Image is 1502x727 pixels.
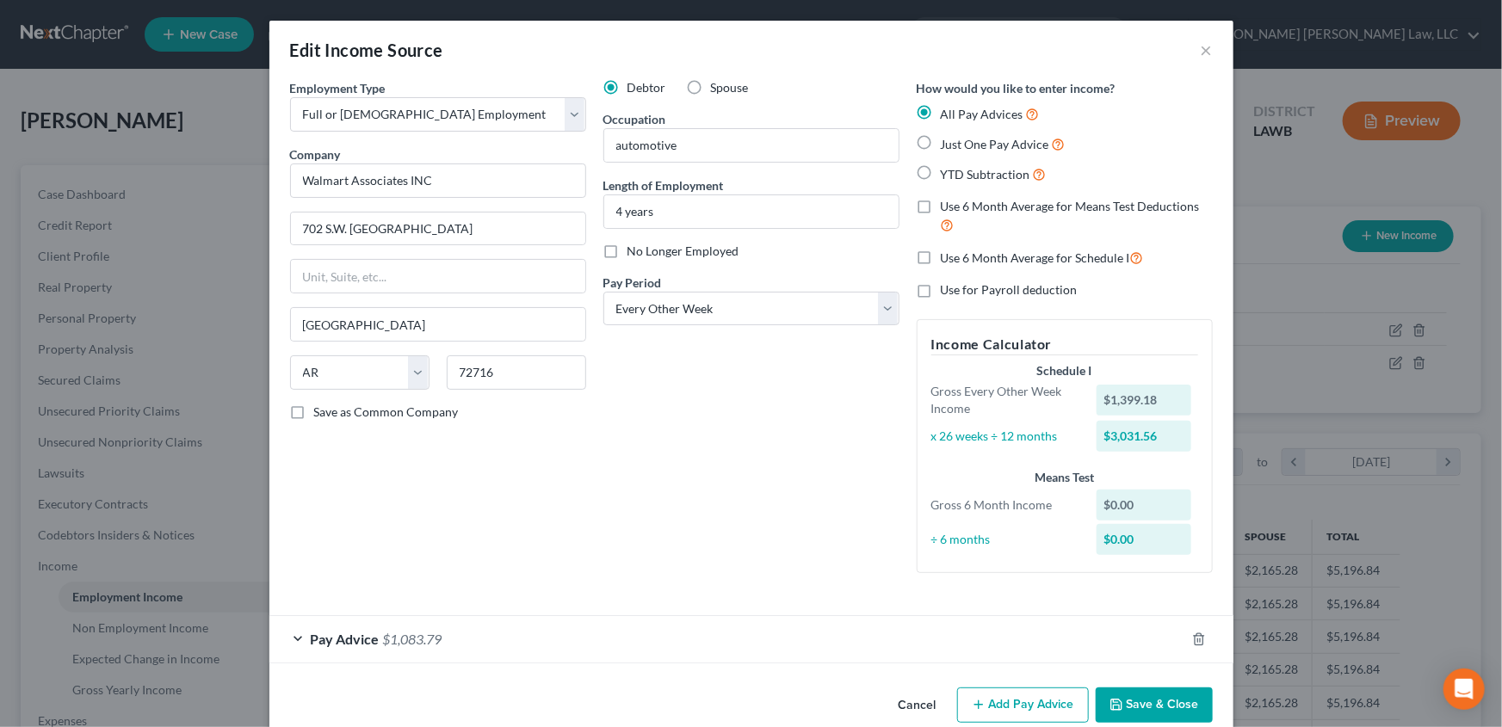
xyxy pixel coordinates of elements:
span: Company [290,147,341,162]
label: Length of Employment [603,176,724,194]
span: All Pay Advices [941,107,1023,121]
span: Pay Period [603,275,662,290]
span: Debtor [627,80,666,95]
span: Just One Pay Advice [941,137,1049,151]
span: Use for Payroll deduction [941,282,1078,297]
div: Edit Income Source [290,38,443,62]
div: ÷ 6 months [923,531,1089,548]
span: Spouse [711,80,749,95]
h5: Income Calculator [931,334,1198,355]
span: No Longer Employed [627,243,739,258]
input: ex: 2 years [604,195,899,228]
div: Gross 6 Month Income [923,496,1089,514]
div: $0.00 [1097,490,1191,521]
div: Open Intercom Messenger [1443,668,1485,710]
span: Use 6 Month Average for Means Test Deductions [941,199,1200,213]
div: $1,399.18 [1097,385,1191,416]
input: -- [604,129,899,162]
div: Schedule I [931,362,1198,379]
span: Use 6 Month Average for Schedule I [941,250,1130,265]
button: × [1201,40,1213,60]
button: Save & Close [1096,687,1213,724]
div: $3,031.56 [1097,421,1191,452]
input: Unit, Suite, etc... [291,260,585,293]
div: $0.00 [1097,524,1191,555]
button: Add Pay Advice [957,687,1089,724]
label: Occupation [603,110,666,128]
input: Enter zip... [447,355,586,390]
label: How would you like to enter income? [917,79,1116,97]
span: Pay Advice [311,631,380,647]
button: Cancel [885,689,950,724]
span: Employment Type [290,81,386,95]
input: Enter city... [291,308,585,341]
span: Save as Common Company [314,404,459,419]
div: Means Test [931,469,1198,486]
span: YTD Subtraction [941,167,1030,182]
div: x 26 weeks ÷ 12 months [923,428,1089,445]
input: Enter address... [291,213,585,245]
div: Gross Every Other Week Income [923,383,1089,417]
span: $1,083.79 [383,631,442,647]
input: Search company by name... [290,163,586,198]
